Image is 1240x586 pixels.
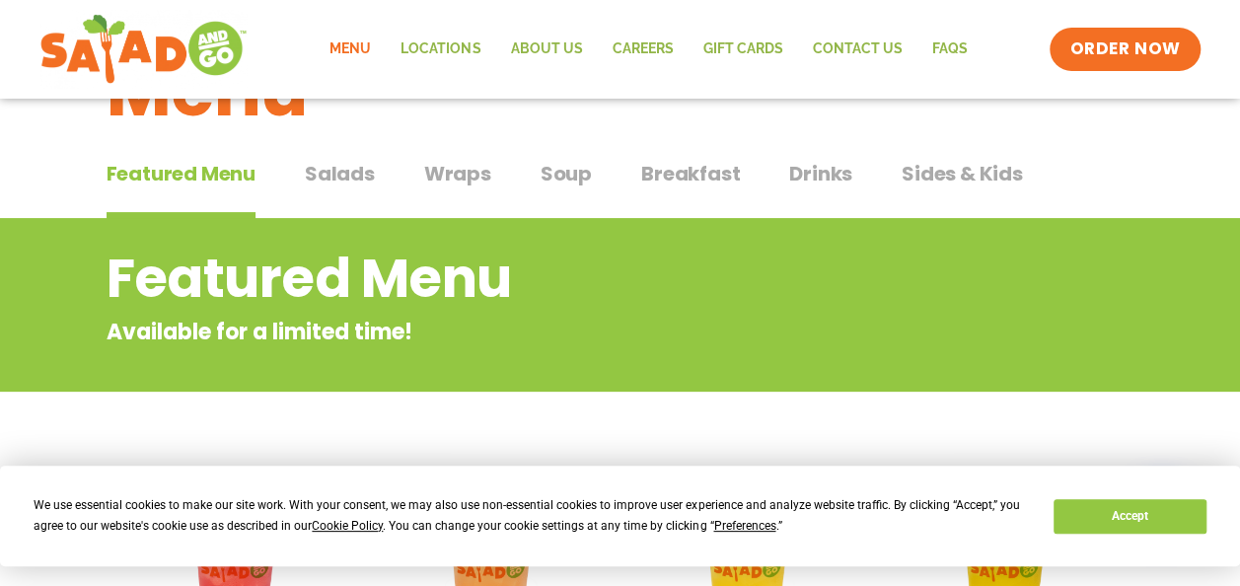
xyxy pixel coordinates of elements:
[1050,28,1200,71] a: ORDER NOW
[902,159,1023,188] span: Sides & Kids
[312,519,383,533] span: Cookie Policy
[641,159,740,188] span: Breakfast
[789,159,852,188] span: Drinks
[107,316,976,348] p: Available for a limited time!
[34,495,1030,537] div: We use essential cookies to make our site work. With your consent, we may also use non-essential ...
[315,27,386,72] a: Menu
[797,27,916,72] a: Contact Us
[107,152,1134,219] div: Tabbed content
[688,27,797,72] a: GIFT CARDS
[107,159,255,188] span: Featured Menu
[713,519,775,533] span: Preferences
[1069,37,1180,61] span: ORDER NOW
[315,27,982,72] nav: Menu
[305,159,375,188] span: Salads
[597,27,688,72] a: Careers
[1054,499,1205,534] button: Accept
[541,159,592,188] span: Soup
[916,27,982,72] a: FAQs
[107,239,976,319] h2: Featured Menu
[39,10,248,89] img: new-SAG-logo-768×292
[495,27,597,72] a: About Us
[424,159,491,188] span: Wraps
[386,27,495,72] a: Locations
